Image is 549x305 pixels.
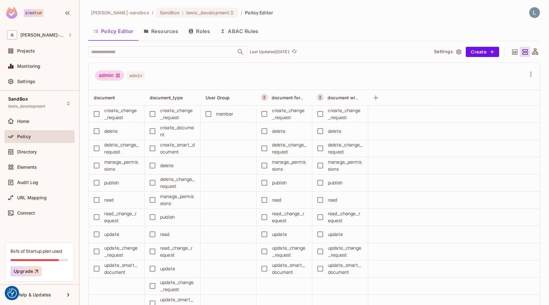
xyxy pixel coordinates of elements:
span: admin [127,71,145,80]
div: delete_change_request [104,141,139,155]
div: update_smart_document [328,262,363,276]
div: delete [272,128,285,135]
div: update [104,231,119,238]
div: update_change_request [104,245,139,259]
span: document for Owner [272,95,316,101]
span: Connect [17,210,35,216]
div: create_change_request [160,107,195,121]
span: Home [17,119,30,124]
span: Policy Editor [245,10,273,16]
div: delete [104,128,118,135]
span: document_type [150,95,183,100]
button: Settings [431,47,463,57]
img: SReyMgAAAABJRU5ErkJggg== [6,7,17,19]
div: read [272,196,281,203]
div: publish [104,179,119,186]
div: read [160,231,170,238]
div: publish [160,214,175,221]
button: refresh [291,48,298,56]
li: / [241,10,242,16]
span: Projects [17,48,35,53]
div: manage_permissions [160,193,195,207]
p: Last Updated [DATE] [250,49,289,54]
div: create_change_request [104,107,139,121]
span: Settings [17,79,35,84]
div: delete_change_request [272,141,307,155]
div: 84% of Startup plan used [10,248,62,254]
span: Policy [17,134,31,139]
button: A Resource Set is a dynamically conditioned resource, defined by real-time criteria. [317,94,324,101]
span: Click to refresh data [289,48,298,56]
div: delete [328,128,341,135]
div: create_document [160,124,195,138]
div: update_change_request [160,279,195,293]
div: read_change_request [160,245,195,259]
li: / [152,10,153,16]
div: member [216,110,233,117]
div: delete_change_request [160,176,195,190]
span: document [94,95,115,100]
span: Workspace: alex-trustflight-sandbox [20,32,65,38]
div: update_smart_document [272,262,307,276]
span: User Group [206,95,230,100]
div: update [272,231,287,238]
div: publish [328,179,342,186]
button: Consent Preferences [7,288,17,298]
div: update [328,231,343,238]
button: ABAC Rules [215,23,264,39]
div: update_smart_document [104,262,139,276]
button: Create [466,47,499,57]
div: delete_change_request [328,141,363,155]
span: Directory [17,149,37,154]
div: create_change_request [272,107,307,121]
div: Startup [24,9,44,17]
button: Policy Editor [88,23,139,39]
div: manage_permissions [328,159,363,173]
img: Revisit consent button [7,288,17,298]
span: SandBox [8,96,28,102]
span: Monitoring [17,64,41,69]
div: read_change_request [272,210,307,224]
div: update_change_request [272,245,307,259]
div: update_change_request [328,245,363,259]
button: A Resource Set is a dynamically conditioned resource, defined by real-time criteria. [261,94,268,101]
button: Roles [183,23,215,39]
div: read [104,196,114,203]
div: delete [160,162,173,169]
div: manage_permissions [104,159,139,173]
div: read_change_request [104,210,139,224]
div: read [328,196,337,203]
span: document with id global [328,95,380,101]
span: SandBox [160,10,180,16]
div: create_smart_document [160,141,195,155]
img: Lewis Youl [529,7,540,18]
span: Audit Log [17,180,38,185]
span: Elements [17,165,37,170]
button: Upgrade [10,266,42,276]
button: Open [236,47,245,56]
div: update [160,265,175,272]
div: read_change_request [328,210,363,224]
span: refresh [292,49,297,55]
span: URL Mapping [17,195,47,200]
span: lewis_development [186,10,229,16]
div: create_change_request [328,107,363,121]
span: A [7,30,17,39]
div: admin [95,70,124,81]
span: Help & Updates [17,292,51,297]
div: publish [272,179,287,186]
div: manage_permissions [272,159,307,173]
button: Resources [139,23,183,39]
span: the active workspace [91,10,149,16]
span: lewis_development [8,104,45,109]
span: : [182,10,184,15]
